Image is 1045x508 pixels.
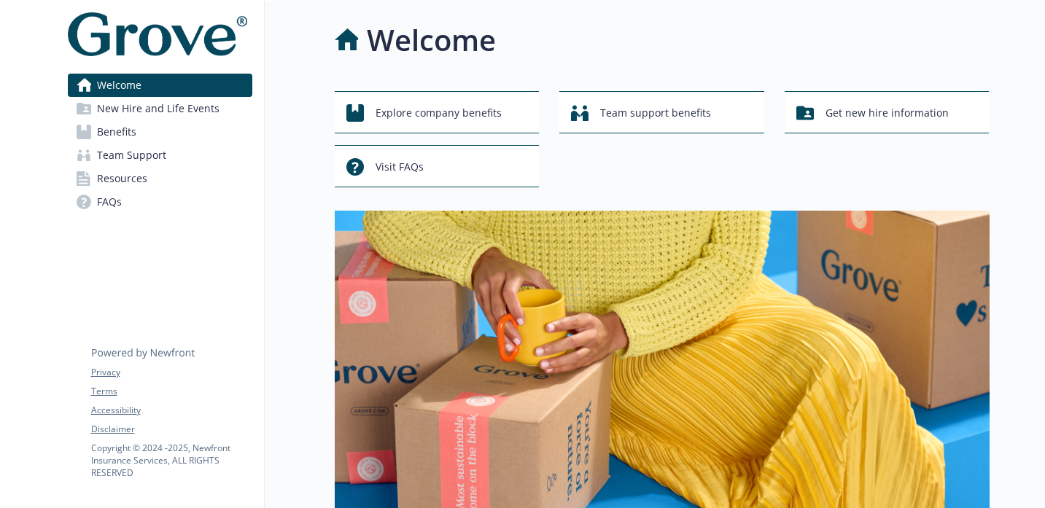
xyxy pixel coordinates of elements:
span: Get new hire information [825,99,949,127]
a: Privacy [91,366,252,379]
span: Benefits [97,120,136,144]
button: Visit FAQs [335,145,540,187]
a: Disclaimer [91,423,252,436]
a: Resources [68,167,252,190]
span: FAQs [97,190,122,214]
span: Visit FAQs [376,153,424,181]
a: Accessibility [91,404,252,417]
h1: Welcome [367,18,496,62]
a: Team Support [68,144,252,167]
span: Resources [97,167,147,190]
p: Copyright © 2024 - 2025 , Newfront Insurance Services, ALL RIGHTS RESERVED [91,442,252,479]
span: Team support benefits [600,99,711,127]
a: New Hire and Life Events [68,97,252,120]
span: Team Support [97,144,166,167]
a: Welcome [68,74,252,97]
button: Team support benefits [559,91,764,133]
button: Get new hire information [785,91,990,133]
a: FAQs [68,190,252,214]
button: Explore company benefits [335,91,540,133]
a: Terms [91,385,252,398]
span: Explore company benefits [376,99,502,127]
a: Benefits [68,120,252,144]
span: Welcome [97,74,141,97]
span: New Hire and Life Events [97,97,220,120]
